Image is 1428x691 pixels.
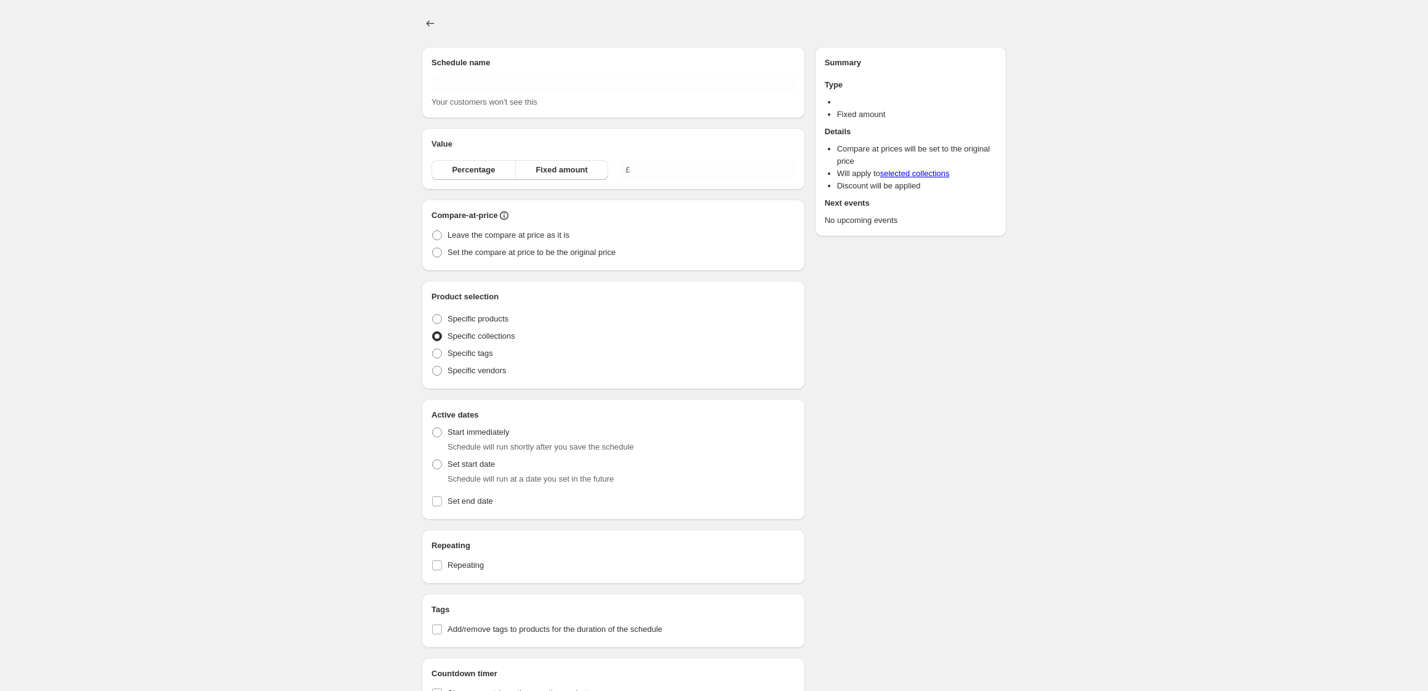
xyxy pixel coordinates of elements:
[431,97,537,107] span: Your customers won't see this
[447,248,616,257] span: Set the compare at price to be the original price
[880,169,950,178] a: selected collections
[431,209,498,222] h2: Compare-at-price
[535,164,588,176] span: Fixed amount
[447,230,569,240] span: Leave the compare at price as it is
[431,668,795,680] h2: Countdown timer
[431,604,795,616] h2: Tags
[431,409,795,421] h2: Active dates
[431,138,795,150] h2: Value
[447,442,634,451] span: Schedule will run shortly after you save the schedule
[431,57,795,69] h2: Schedule name
[431,160,516,180] button: Percentage
[825,197,997,209] h2: Next events
[825,126,997,138] h2: Details
[837,168,997,180] li: Will apply to
[447,366,506,375] span: Specific vendors
[431,539,795,552] h2: Repeating
[447,459,495,469] span: Set start date
[447,427,509,437] span: Start immediately
[447,349,493,358] span: Specific tags
[447,314,508,323] span: Specific products
[447,496,493,506] span: Set end date
[837,143,997,168] li: Compare at prices will be set to the original price
[837,180,997,192] li: Discount will be applied
[625,165,630,174] span: £
[825,57,997,69] h2: Summary
[447,331,515,341] span: Specific collections
[452,164,495,176] span: Percentage
[447,624,662,634] span: Add/remove tags to products for the duration of the schedule
[447,474,614,483] span: Schedule will run at a date you set in the future
[515,160,608,180] button: Fixed amount
[825,79,997,91] h2: Type
[837,108,997,121] li: Fixed amount
[825,214,997,227] p: No upcoming events
[447,560,484,570] span: Repeating
[431,291,795,303] h2: Product selection
[422,15,439,32] button: Schedules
